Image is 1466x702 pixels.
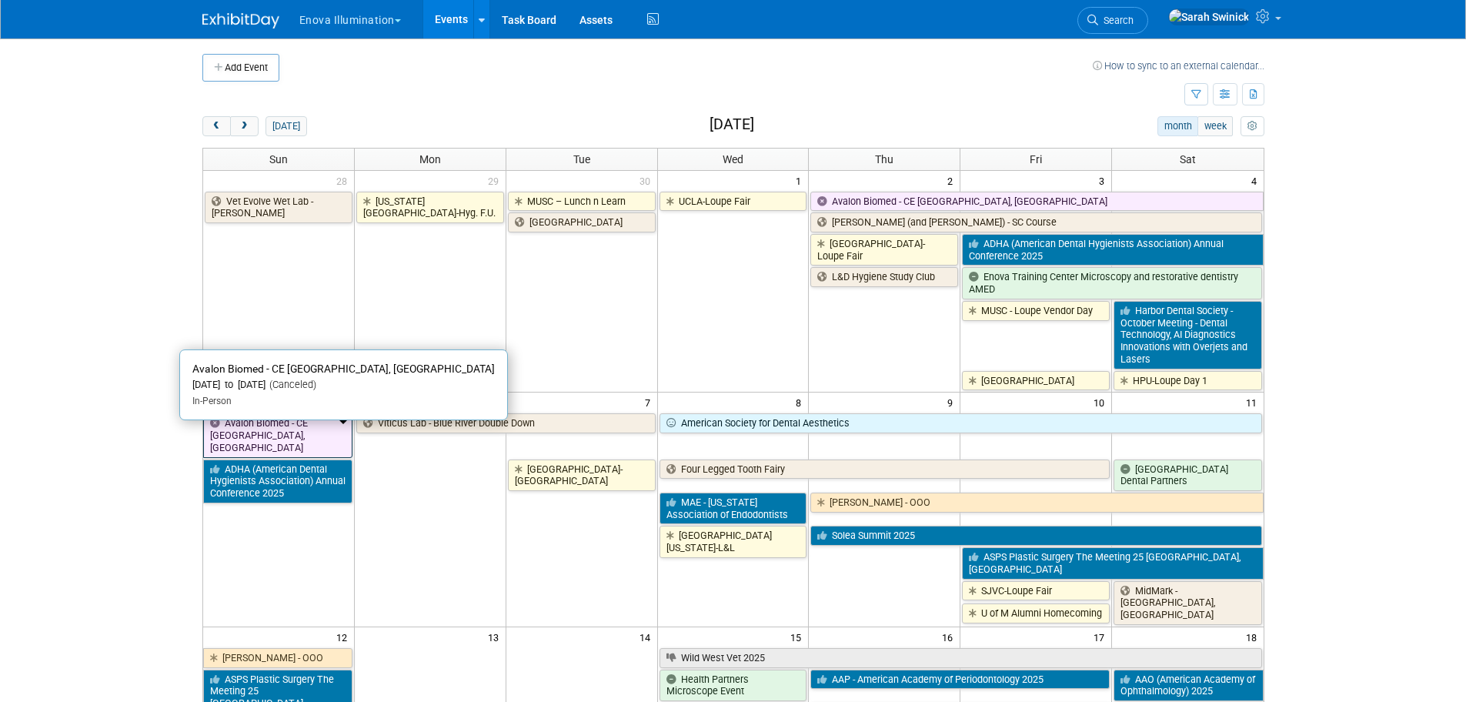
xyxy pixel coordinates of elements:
[1157,116,1198,136] button: month
[508,192,656,212] a: MUSC – Lunch n Learn
[508,212,656,232] a: [GEOGRAPHIC_DATA]
[1030,153,1042,165] span: Fri
[203,413,352,457] a: Avalon Biomed - CE [GEOGRAPHIC_DATA], [GEOGRAPHIC_DATA]
[962,581,1110,601] a: SJVC-Loupe Fair
[660,526,807,557] a: [GEOGRAPHIC_DATA][US_STATE]-L&L
[660,670,807,701] a: Health Partners Microscope Event
[205,192,352,223] a: Vet Evolve Wet Lab - [PERSON_NAME]
[962,234,1263,266] a: ADHA (American Dental Hygienists Association) Annual Conference 2025
[269,153,288,165] span: Sun
[643,393,657,412] span: 7
[1244,393,1264,412] span: 11
[356,192,504,223] a: [US_STATE][GEOGRAPHIC_DATA]-Hyg. F.U.
[789,627,808,647] span: 15
[573,153,590,165] span: Tue
[660,192,807,212] a: UCLA-Loupe Fair
[1197,116,1233,136] button: week
[810,267,958,287] a: L&D Hygiene Study Club
[192,396,232,406] span: In-Person
[794,393,808,412] span: 8
[335,627,354,647] span: 12
[660,493,807,524] a: MAE - [US_STATE] Association of Endodontists
[1241,116,1264,136] button: myCustomButton
[202,116,231,136] button: prev
[962,371,1110,391] a: [GEOGRAPHIC_DATA]
[638,171,657,190] span: 30
[660,648,1262,668] a: Wild West Vet 2025
[794,171,808,190] span: 1
[419,153,441,165] span: Mon
[1244,627,1264,647] span: 18
[265,379,316,390] span: (Canceled)
[946,171,960,190] span: 2
[710,116,754,133] h2: [DATE]
[1093,60,1264,72] a: How to sync to an external calendar...
[1168,8,1250,25] img: Sarah Swinick
[335,171,354,190] span: 28
[1114,371,1261,391] a: HPU-Loupe Day 1
[638,627,657,647] span: 14
[1114,670,1263,701] a: AAO (American Academy of Ophthalmology) 2025
[1247,122,1257,132] i: Personalize Calendar
[1098,15,1134,26] span: Search
[1077,7,1148,34] a: Search
[810,493,1263,513] a: [PERSON_NAME] - OOO
[202,54,279,82] button: Add Event
[202,13,279,28] img: ExhibitDay
[1114,581,1261,625] a: MidMark - [GEOGRAPHIC_DATA], [GEOGRAPHIC_DATA]
[1092,627,1111,647] span: 17
[203,648,352,668] a: [PERSON_NAME] - OOO
[486,627,506,647] span: 13
[962,547,1263,579] a: ASPS Plastic Surgery The Meeting 25 [GEOGRAPHIC_DATA], [GEOGRAPHIC_DATA]
[962,603,1110,623] a: U of M Alumni Homecoming
[1250,171,1264,190] span: 4
[230,116,259,136] button: next
[1180,153,1196,165] span: Sat
[486,171,506,190] span: 29
[192,363,495,375] span: Avalon Biomed - CE [GEOGRAPHIC_DATA], [GEOGRAPHIC_DATA]
[1114,301,1261,369] a: Harbor Dental Society - October Meeting - Dental Technology, AI Diagnostics Innovations with Over...
[1092,393,1111,412] span: 10
[810,234,958,266] a: [GEOGRAPHIC_DATA]-Loupe Fair
[660,413,1262,433] a: American Society for Dental Aesthetics
[962,301,1110,321] a: MUSC - Loupe Vendor Day
[265,116,306,136] button: [DATE]
[810,526,1261,546] a: Solea Summit 2025
[660,460,1110,480] a: Four Legged Tooth Fairy
[1097,171,1111,190] span: 3
[810,212,1261,232] a: [PERSON_NAME] (and [PERSON_NAME]) - SC Course
[203,460,352,503] a: ADHA (American Dental Hygienists Association) Annual Conference 2025
[810,192,1263,212] a: Avalon Biomed - CE [GEOGRAPHIC_DATA], [GEOGRAPHIC_DATA]
[810,670,1110,690] a: AAP - American Academy of Periodontology 2025
[946,393,960,412] span: 9
[940,627,960,647] span: 16
[962,267,1261,299] a: Enova Training Center Microscopy and restorative dentistry AMED
[875,153,893,165] span: Thu
[1114,460,1261,491] a: [GEOGRAPHIC_DATA] Dental Partners
[192,379,495,392] div: [DATE] to [DATE]
[508,460,656,491] a: [GEOGRAPHIC_DATA]-[GEOGRAPHIC_DATA]
[723,153,743,165] span: Wed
